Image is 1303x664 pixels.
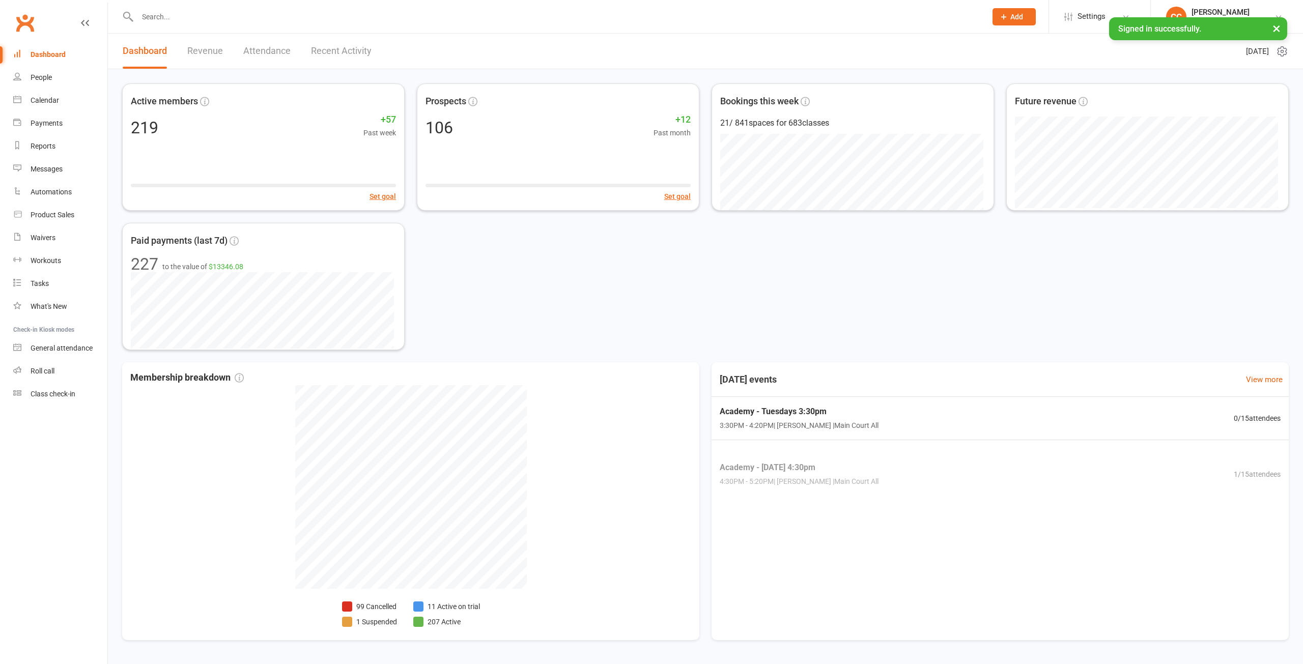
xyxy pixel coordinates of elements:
[13,295,107,318] a: What's New
[134,10,979,24] input: Search...
[993,8,1036,25] button: Add
[31,367,54,375] div: Roll call
[123,34,167,69] a: Dashboard
[13,89,107,112] a: Calendar
[1192,8,1251,17] div: [PERSON_NAME]
[243,34,291,69] a: Attendance
[209,263,243,271] span: $13346.08
[13,360,107,383] a: Roll call
[720,476,879,487] span: 4:30PM - 5:20PM | [PERSON_NAME] | Main Court All
[31,73,52,81] div: People
[131,120,158,136] div: 219
[13,383,107,406] a: Class kiosk mode
[720,461,879,474] span: Academy - [DATE] 4:30pm
[413,601,480,612] li: 11 Active on trial
[1166,7,1186,27] div: CC
[1234,469,1281,480] span: 1 / 15 attendees
[654,112,691,127] span: +12
[363,112,396,127] span: +57
[1246,373,1283,386] a: View more
[712,370,785,389] h3: [DATE] events
[31,50,66,59] div: Dashboard
[131,234,228,248] span: Paid payments (last 7d)
[1246,45,1269,57] span: [DATE]
[31,302,67,310] div: What's New
[426,120,453,136] div: 106
[370,191,396,202] button: Set goal
[342,601,397,612] li: 99 Cancelled
[131,94,198,109] span: Active members
[13,112,107,135] a: Payments
[1234,413,1281,424] span: 0 / 15 attendees
[31,96,59,104] div: Calendar
[1118,24,1201,34] span: Signed in successfully.
[13,249,107,272] a: Workouts
[1010,13,1023,21] span: Add
[363,127,396,138] span: Past week
[130,370,244,385] span: Membership breakdown
[31,390,75,398] div: Class check-in
[162,261,243,272] span: to the value of
[1267,17,1286,39] button: ×
[131,256,158,272] div: 227
[426,94,466,109] span: Prospects
[31,279,49,287] div: Tasks
[720,117,985,130] div: 21 / 841 spaces for 683 classes
[413,616,480,627] li: 207 Active
[31,188,72,196] div: Automations
[187,34,223,69] a: Revenue
[31,119,63,127] div: Payments
[720,420,879,431] span: 3:30PM - 4:20PM | [PERSON_NAME] | Main Court All
[1015,94,1077,109] span: Future revenue
[13,135,107,158] a: Reports
[654,127,691,138] span: Past month
[31,142,55,150] div: Reports
[1192,17,1251,26] div: Coastal Basketball
[31,211,74,219] div: Product Sales
[13,66,107,89] a: People
[311,34,372,69] a: Recent Activity
[12,10,38,36] a: Clubworx
[13,204,107,226] a: Product Sales
[31,234,55,242] div: Waivers
[1078,5,1106,28] span: Settings
[13,158,107,181] a: Messages
[13,43,107,66] a: Dashboard
[13,337,107,360] a: General attendance kiosk mode
[13,226,107,249] a: Waivers
[13,272,107,295] a: Tasks
[31,165,63,173] div: Messages
[342,616,397,627] li: 1 Suspended
[664,191,691,202] button: Set goal
[720,94,799,109] span: Bookings this week
[720,405,879,418] span: Academy - Tuesdays 3:30pm
[13,181,107,204] a: Automations
[31,256,61,265] div: Workouts
[31,344,93,352] div: General attendance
